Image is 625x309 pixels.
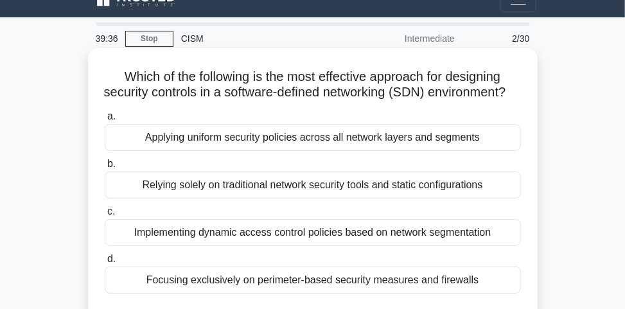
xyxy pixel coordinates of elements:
div: Intermediate [350,26,462,51]
a: Stop [125,31,173,47]
div: 2/30 [462,26,538,51]
h5: Which of the following is the most effective approach for designing security controls in a softwa... [103,69,522,101]
div: Relying solely on traditional network security tools and static configurations [105,172,521,199]
span: d. [107,253,116,264]
div: 39:36 [88,26,125,51]
div: Focusing exclusively on perimeter-based security measures and firewalls [105,267,521,294]
div: Implementing dynamic access control policies based on network segmentation [105,219,521,246]
span: a. [107,110,116,121]
div: CISM [173,26,350,51]
span: b. [107,158,116,169]
span: c. [107,206,115,216]
div: Applying uniform security policies across all network layers and segments [105,124,521,151]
